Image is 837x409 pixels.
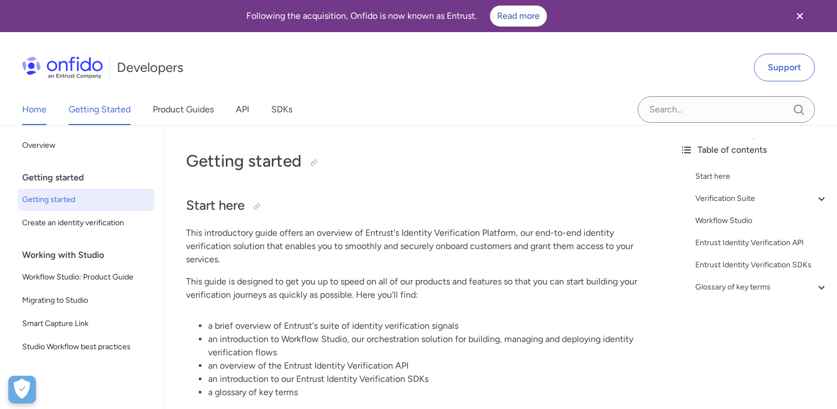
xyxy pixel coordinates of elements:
[695,281,828,294] a: Glossary of key terms
[22,139,150,152] span: Overview
[18,313,154,335] a: Smart Capture Link
[208,333,649,359] li: an introduction to Workflow Studio, our orchestration solution for building, managing and deployi...
[695,170,828,183] a: Start here
[22,193,150,206] span: Getting started
[13,6,779,27] div: Following the acquisition, Onfido is now known as Entrust.
[22,216,150,230] span: Create an identity verification
[638,96,815,123] input: Onfido search input field
[271,94,292,125] a: SDKs
[18,266,154,288] a: Workflow Studio: Product Guide
[208,319,649,333] li: a brief overview of Entrust's suite of identity verification signals
[22,294,150,307] span: Migrating to Studio
[22,340,150,354] span: Studio Workflow best practices
[22,271,150,284] span: Workflow Studio: Product Guide
[22,317,150,330] span: Smart Capture Link
[208,372,649,386] li: an introduction to our Entrust Identity Verification SDKs
[8,376,36,403] button: Open Preferences
[490,6,547,27] a: Read more
[695,236,828,250] a: Entrust Identity Verification API
[208,386,649,399] li: a glossary of key terms
[779,2,820,30] button: Close banner
[22,94,46,125] a: Home
[22,167,159,189] div: Getting started
[186,196,649,215] h2: Start here
[754,54,815,81] a: Support
[208,359,649,372] li: an overview of the Entrust Identity Verification API
[186,275,649,302] p: This guide is designed to get you up to speed on all of our products and features so that you can...
[680,143,828,157] div: Table of contents
[186,150,649,172] h1: Getting started
[793,9,807,23] svg: Close banner
[117,59,183,76] h1: Developers
[18,212,154,234] a: Create an identity verification
[153,94,214,125] a: Product Guides
[186,226,649,266] p: This introductory guide offers an overview of Entrust's Identity Verification Platform, our end-t...
[69,94,131,125] a: Getting Started
[22,56,103,79] img: Onfido Logo
[8,376,36,403] div: Cookie Preferences
[695,192,828,205] a: Verification Suite
[18,336,154,358] a: Studio Workflow best practices
[22,244,159,266] div: Working with Studio
[695,258,828,272] a: Entrust Identity Verification SDKs
[695,214,828,227] a: Workflow Studio
[236,94,249,125] a: API
[18,289,154,312] a: Migrating to Studio
[18,189,154,211] a: Getting started
[18,134,154,157] a: Overview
